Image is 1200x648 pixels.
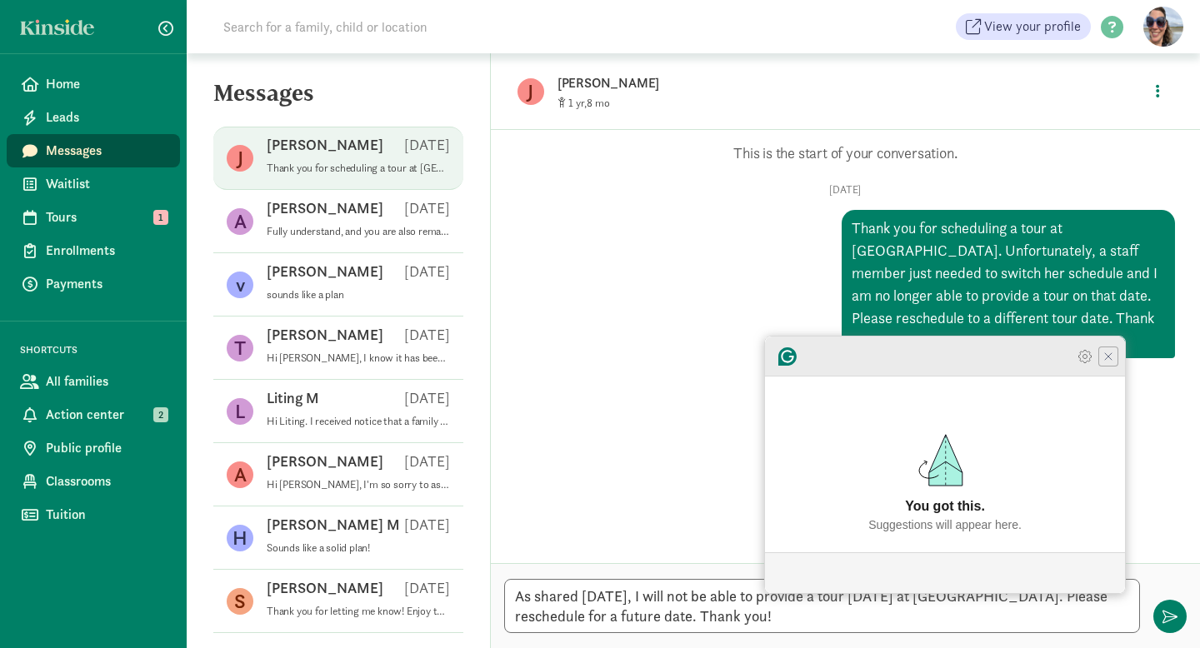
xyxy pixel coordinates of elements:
span: Action center [46,405,167,425]
figure: H [227,525,253,551]
span: Enrollments [46,241,167,261]
a: Action center 2 [7,398,180,431]
p: Fully understand, and you are also remaining on the wait list. Sorry for the delayed reply. I was... [267,225,450,238]
figure: S [227,588,253,615]
h5: Messages [187,80,490,120]
p: [PERSON_NAME] [267,451,383,471]
figure: A [227,461,253,488]
p: [DATE] [404,325,450,345]
span: Tours [46,207,167,227]
figure: T [227,335,253,361]
span: 1 [568,96,587,110]
div: Thank you for scheduling a tour at [GEOGRAPHIC_DATA]. Unfortunately, a staff member just needed t... [842,210,1175,358]
a: All families [7,365,180,398]
p: sounds like a plan [267,288,450,302]
p: This is the start of your conversation. [516,143,1175,163]
a: Tours 1 [7,201,180,234]
p: [DATE] [404,515,450,535]
span: Public profile [46,438,167,458]
p: Liting M [267,388,319,408]
span: Home [46,74,167,94]
p: [DATE] [404,451,450,471]
p: Hi [PERSON_NAME], I'm so sorry to ask this, and our staffing has changed on [DATE], and we can no... [267,478,450,491]
span: 8 [587,96,610,110]
p: [DATE] [404,135,450,155]
a: Waitlist [7,167,180,201]
span: Leads [46,107,167,127]
p: [DATE] [404,578,450,598]
p: [DATE] [404,262,450,282]
p: [PERSON_NAME] M [267,515,400,535]
span: View your profile [984,17,1081,37]
p: [PERSON_NAME] [267,325,383,345]
span: 2 [153,407,168,422]
a: Public profile [7,431,180,465]
figure: v [227,272,253,298]
figure: L [227,398,253,425]
textarea: To enrich screen reader interactions, please activate Accessibility in Grammarly extension settings [504,579,1140,633]
a: Home [7,67,180,101]
span: Waitlist [46,174,167,194]
p: [PERSON_NAME] [267,578,383,598]
span: 1 [153,210,168,225]
p: [DATE] [404,388,450,408]
p: [PERSON_NAME] [267,135,383,155]
span: Payments [46,274,167,294]
p: [DATE] [404,198,450,218]
input: Search for a family, child or location [213,10,681,43]
p: [PERSON_NAME] [557,72,1082,95]
p: Hi [PERSON_NAME], I know it has been a very long time, and unexpectedly, I have an opening at [GE... [267,351,450,365]
p: [PERSON_NAME] [267,198,383,218]
figure: J [517,78,544,105]
a: Payments [7,267,180,301]
span: All families [46,371,167,391]
p: [DATE] [516,183,1175,197]
p: [PERSON_NAME] [267,262,383,282]
a: Messages [7,134,180,167]
p: Sounds like a solid plan! [267,541,450,555]
p: Thank you for letting me know! Enjoy the rest of summer! [267,605,450,618]
a: View your profile [956,13,1091,40]
span: Classrooms [46,471,167,491]
a: Leads [7,101,180,134]
p: Thank you for scheduling a tour at [GEOGRAPHIC_DATA]. Unfortunately, a staff member just needed t... [267,162,450,175]
a: Enrollments [7,234,180,267]
figure: A [227,208,253,235]
span: Tuition [46,505,167,525]
figure: J [227,145,253,172]
p: Hi Liting. I received notice that a family needs to leave Lighthouse due to relocating to a diffe... [267,415,450,428]
span: Messages [46,141,167,161]
a: Tuition [7,498,180,531]
a: Classrooms [7,465,180,498]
